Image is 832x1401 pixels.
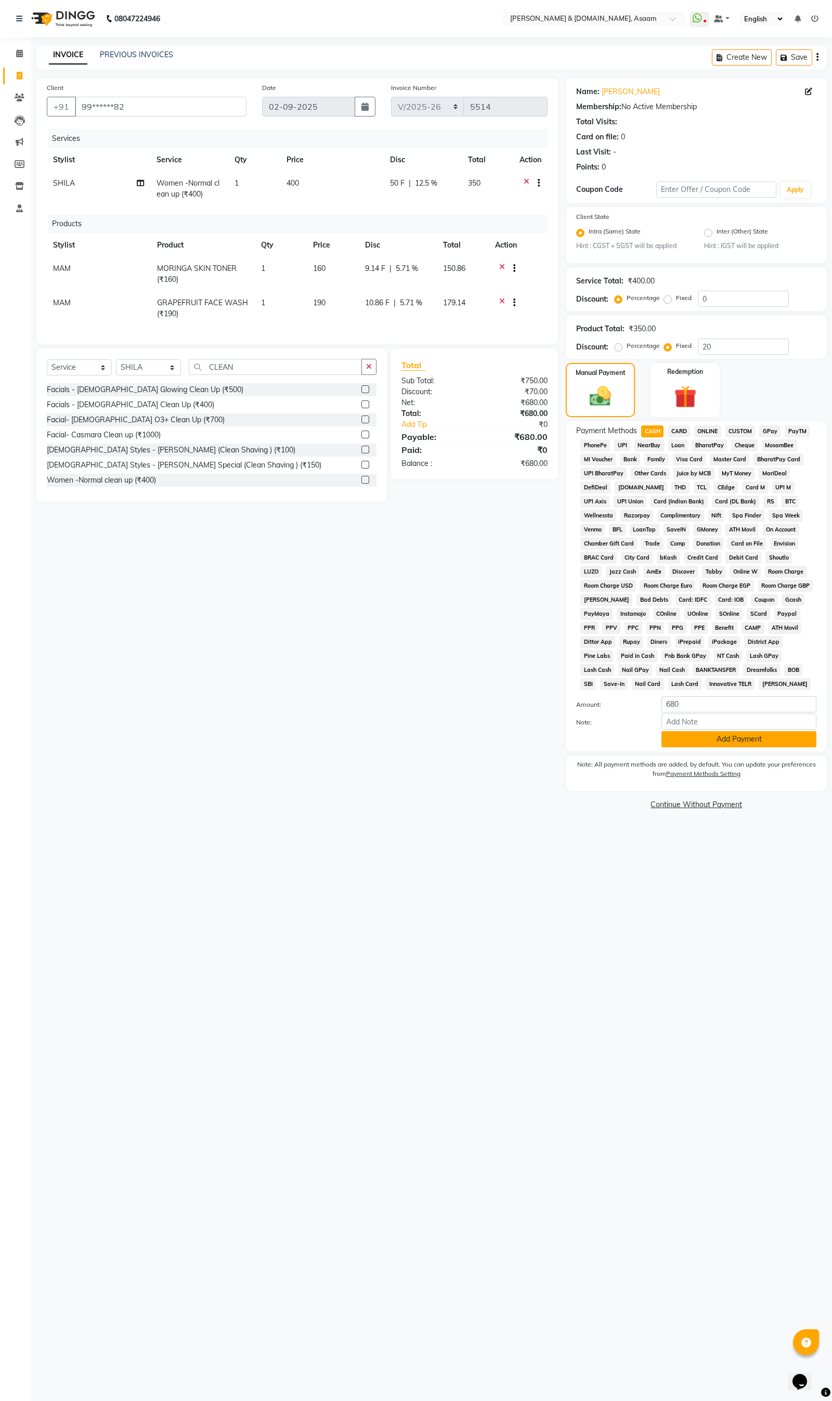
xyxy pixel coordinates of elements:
[394,444,475,456] div: Paid:
[653,608,680,620] span: COnline
[583,384,618,408] img: _cash.svg
[475,386,556,397] div: ₹70.00
[462,148,514,172] th: Total
[691,622,708,634] span: PPE
[580,439,610,451] span: PhonePe
[475,431,556,443] div: ₹680.00
[788,1359,822,1391] iframe: chat widget
[614,496,646,508] span: UPI Union
[384,148,462,172] th: Disc
[693,664,739,676] span: BANKTANSFER
[401,360,425,371] span: Total
[189,359,362,375] input: Search or Scan
[669,566,698,578] span: Discover
[48,214,555,233] div: Products
[576,342,608,353] div: Discount:
[576,184,656,195] div: Coupon Code
[576,147,611,158] div: Last Visit:
[656,181,776,198] input: Enter Offer / Coupon Code
[394,375,475,386] div: Sub Total:
[307,233,359,257] th: Price
[699,580,754,592] span: Room Charge EGP
[640,580,695,592] span: Room Charge Euro
[313,264,326,273] span: 160
[475,458,556,469] div: ₹680.00
[580,468,627,479] span: UPI BharatPay
[668,425,690,437] span: CARD
[684,608,712,620] span: UOnline
[394,297,396,308] span: |
[157,298,248,318] span: GRAPEFRUIT FACE WASH (₹190)
[636,594,671,606] span: Bad Debts
[666,769,740,779] label: Payment Methods Setting
[157,178,219,199] span: Women -Normal clean up (₹400)
[742,622,764,634] span: CAMP
[620,453,640,465] span: Bank
[712,49,772,66] button: Create New
[671,482,690,494] span: THD
[629,323,656,334] div: ₹350.00
[751,594,777,606] span: Coupon
[262,83,276,93] label: Date
[730,566,761,578] span: Online W
[365,297,389,308] span: 10.86 F
[621,132,625,142] div: 0
[769,510,803,522] span: Spa Week
[602,622,620,634] span: PPV
[613,147,616,158] div: -
[390,178,405,189] span: 50 F
[661,731,816,747] button: Add Payment
[580,580,636,592] span: Room Charge USD
[394,419,488,430] a: Add Tip
[719,468,755,479] span: MyT Money
[676,341,692,351] label: Fixed
[641,425,664,437] span: CASH
[729,510,764,522] span: Spa Finder
[580,496,609,508] span: UPI Axis
[694,425,721,437] span: ONLINE
[675,594,711,606] span: Card: IDFC
[774,608,800,620] span: Paypal
[602,162,606,173] div: 0
[692,439,727,451] span: BharatPay
[620,510,653,522] span: Razorpay
[762,439,797,451] span: MosamBee
[614,439,630,451] span: UPI
[47,97,76,116] button: +91
[759,678,811,690] span: [PERSON_NAME]
[753,453,803,465] span: BharatPay Card
[782,496,799,508] span: BTC
[568,718,654,727] label: Note:
[576,425,637,436] span: Payment Methods
[743,664,780,676] span: Dreamfolks
[765,566,807,578] span: Room Charge
[770,538,798,550] span: Envision
[758,580,813,592] span: Room Charge GBP
[48,129,555,148] div: Services
[763,496,777,508] span: RS
[589,227,641,239] label: Intra (Same) State
[651,496,708,508] span: Card (Indian Bank)
[641,538,663,550] span: Trade
[769,622,802,634] span: ATH Movil
[668,439,688,451] span: Loan
[693,524,721,536] span: GMoney
[150,148,228,172] th: Service
[576,368,626,378] label: Manual Payment
[580,453,616,465] span: MI Voucher
[580,608,613,620] span: PayMaya
[47,233,151,257] th: Stylist
[782,594,804,606] span: Gcash
[394,458,475,469] div: Balance :
[576,760,816,783] label: Note: All payment methods are added, by default. You can update your preferences from
[657,552,680,564] span: bKash
[617,650,657,662] span: Paid in Cash
[47,460,321,471] div: [DEMOGRAPHIC_DATA] Styles - [PERSON_NAME] Special (Clean Shaving ) (₹150)
[742,482,768,494] span: Card M
[468,178,480,188] span: 350
[668,622,686,634] span: PPG
[47,148,150,172] th: Stylist
[576,323,625,334] div: Product Total:
[580,524,605,536] span: Venmo
[609,524,626,536] span: BFL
